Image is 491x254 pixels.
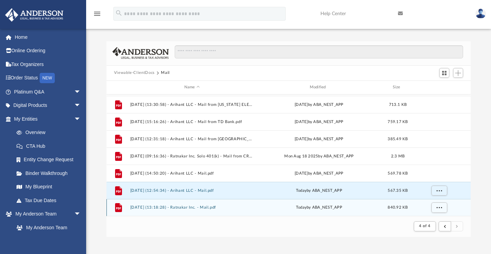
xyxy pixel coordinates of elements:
button: [DATE] (13:30:58) - Arihant LLC - Mail from [US_STATE] ELECTRIC CO-OP.pdf [130,102,254,107]
div: [DATE] by ABA_NEST_APP [257,170,381,176]
a: menu [93,13,101,18]
i: search [115,9,123,17]
a: Platinum Q&Aarrow_drop_down [5,85,91,99]
img: User Pic [475,9,486,19]
div: Mon Aug 18 2025 by ABA_NEST_APP [257,153,381,159]
a: Tax Organizers [5,57,91,71]
a: My Entitiesarrow_drop_down [5,112,91,126]
div: [DATE] by ABA_NEST_APP [257,136,381,142]
div: by ABA_NEST_APP [257,187,381,194]
button: [DATE] (12:31:18) - Arihant LLC - Mail from [GEOGRAPHIC_DATA] Tax Office.pdf [130,136,254,141]
span: 840.92 KB [388,206,408,209]
span: 385.49 KB [388,137,408,141]
button: [DATE] (09:16:36) - Ratnakar Inc. Solo 401(k) - Mail from CRG WEALTH LLC.pdf [130,154,254,158]
button: [DATE] (13:18:28) - Ratnakar Inc. - Mail.pdf [130,205,254,210]
a: CTA Hub [10,139,91,153]
button: 4 of 4 [414,221,436,231]
a: Overview [10,126,91,140]
a: Entity Change Request [10,153,91,167]
span: 759.17 KB [388,120,408,123]
span: arrow_drop_down [74,207,88,221]
div: id [415,84,463,90]
a: Binder Walkthrough [10,166,91,180]
span: 713.1 KB [389,102,407,106]
span: arrow_drop_down [74,85,88,99]
input: Search files and folders [175,45,463,58]
a: My Blueprint [10,180,88,194]
div: [DATE] by ABA_NEST_APP [257,101,381,108]
span: arrow_drop_down [74,112,88,126]
div: by ABA_NEST_APP [257,205,381,211]
div: Name [130,84,254,90]
a: Home [5,30,91,44]
span: 569.78 KB [388,171,408,175]
a: My Anderson Team [10,221,84,234]
button: More options [431,202,447,213]
button: Mail [161,70,170,76]
div: Modified [257,84,381,90]
a: Digital Productsarrow_drop_down [5,99,91,112]
button: Switch to Grid View [439,68,450,78]
div: [DATE] by ABA_NEST_APP [257,119,381,125]
button: [DATE] (15:16:26) - Arihant LLC - Mail from TD Bank.pdf [130,119,254,124]
a: Order StatusNEW [5,71,91,85]
i: menu [93,10,101,18]
a: Online Ordering [5,44,91,58]
div: Size [384,84,411,90]
span: arrow_drop_down [74,99,88,113]
button: Add [453,68,463,78]
button: [DATE] (14:50:20) - Arihant LLC - Mail.pdf [130,171,254,175]
span: 4 of 4 [419,224,430,228]
button: More options [431,185,447,196]
a: Tax Due Dates [10,194,91,207]
div: NEW [40,73,55,83]
span: 2.3 MB [391,154,405,158]
button: [DATE] (12:54:34) - Arihant LLC - Mail.pdf [130,188,254,192]
a: My Anderson Teamarrow_drop_down [5,207,88,221]
span: today [296,206,307,209]
div: grid [106,95,471,216]
button: Viewable-ClientDocs [114,70,155,76]
img: Anderson Advisors Platinum Portal [3,8,65,22]
div: id [110,84,127,90]
span: today [296,188,307,192]
span: 567.35 KB [388,188,408,192]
